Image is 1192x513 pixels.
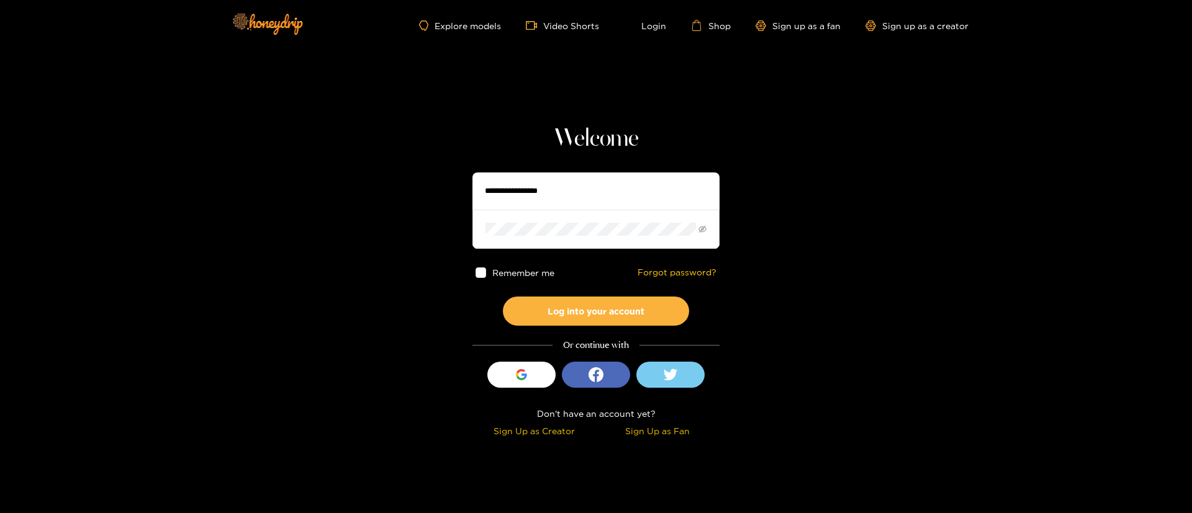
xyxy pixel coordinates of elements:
[419,20,501,31] a: Explore models
[698,225,707,233] span: eye-invisible
[865,20,968,31] a: Sign up as a creator
[472,124,720,154] h1: Welcome
[624,20,666,31] a: Login
[503,297,689,326] button: Log into your account
[756,20,841,31] a: Sign up as a fan
[472,338,720,352] div: Or continue with
[476,424,593,438] div: Sign Up as Creator
[526,20,599,31] a: Video Shorts
[472,406,720,421] div: Don't have an account yet?
[638,267,716,278] a: Forgot password?
[691,20,731,31] a: Shop
[599,424,716,438] div: Sign Up as Fan
[526,20,543,31] span: video-camera
[492,268,554,277] span: Remember me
